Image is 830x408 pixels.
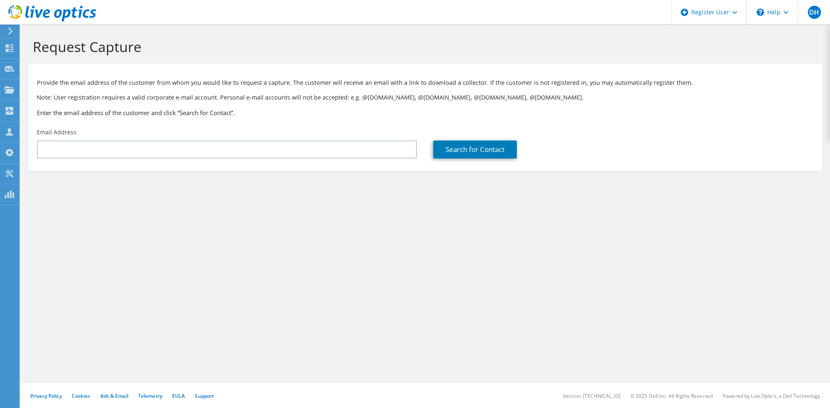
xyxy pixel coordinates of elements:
[808,6,821,19] span: DH
[138,392,162,399] a: Telemetry
[72,392,91,399] a: Cookies
[757,9,764,16] svg: \n
[37,93,814,102] p: Note: User registration requires a valid corporate e-mail account. Personal e-mail accounts will ...
[33,38,814,55] h1: Request Capture
[37,108,814,117] h3: Enter the email address of the customer and click “Search for Contact”.
[37,128,76,136] label: Email Address
[433,141,517,159] a: Search for Contact
[37,78,814,87] p: Provide the email address of the customer from whom you would like to request a capture. The cust...
[630,392,713,399] li: © 2025 Dell Inc. All Rights Reserved
[563,392,621,399] li: Version: [TECHNICAL_ID]
[723,392,820,399] li: Powered by Live Optics, a Dell Technology
[30,392,62,399] a: Privacy Policy
[195,392,214,399] a: Support
[172,392,185,399] a: EULA
[100,392,128,399] a: Ads & Email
